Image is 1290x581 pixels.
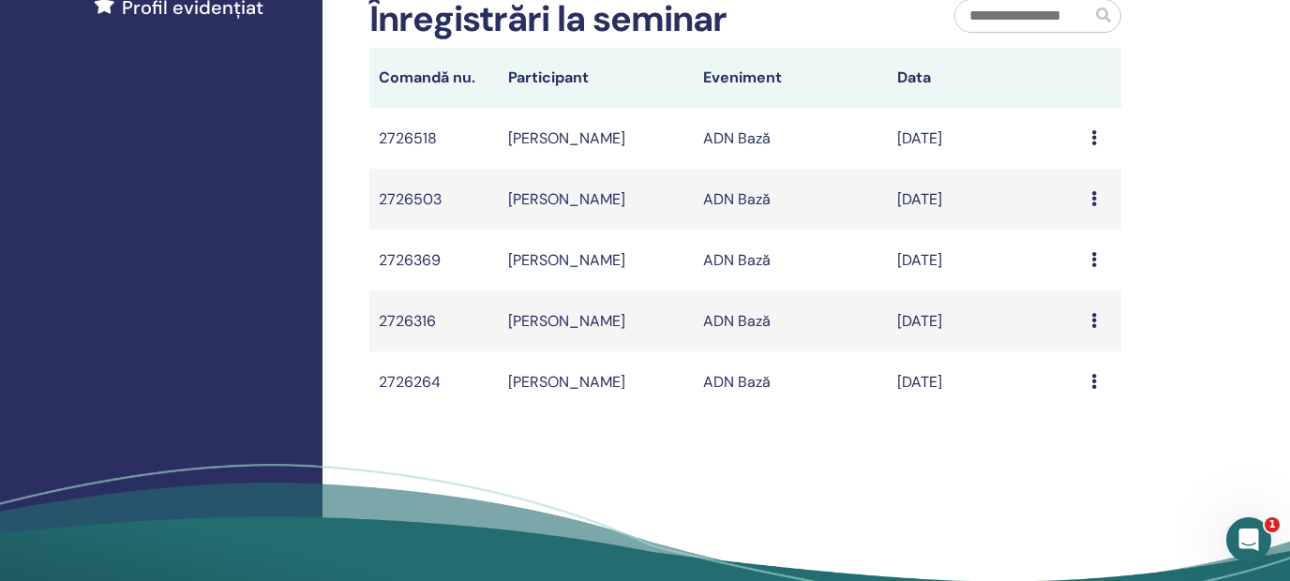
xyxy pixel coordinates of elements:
th: Eveniment [694,48,888,108]
td: 2726369 [369,230,499,290]
td: [DATE] [888,108,1082,169]
td: ADN Bază [694,290,888,351]
iframe: Intercom live chat [1226,517,1271,562]
td: ADN Bază [694,230,888,290]
td: [DATE] [888,290,1082,351]
td: [PERSON_NAME] [499,108,693,169]
td: [DATE] [888,351,1082,412]
td: [PERSON_NAME] [499,351,693,412]
td: 2726518 [369,108,499,169]
td: ADN Bază [694,351,888,412]
span: 1 [1265,517,1280,532]
th: Data [888,48,1082,108]
td: ADN Bază [694,108,888,169]
td: ADN Bază [694,169,888,230]
td: 2726503 [369,169,499,230]
th: Comandă nu. [369,48,499,108]
td: 2726316 [369,290,499,351]
td: 2726264 [369,351,499,412]
td: [PERSON_NAME] [499,169,693,230]
td: [DATE] [888,169,1082,230]
td: [DATE] [888,230,1082,290]
th: Participant [499,48,693,108]
td: [PERSON_NAME] [499,230,693,290]
td: [PERSON_NAME] [499,290,693,351]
